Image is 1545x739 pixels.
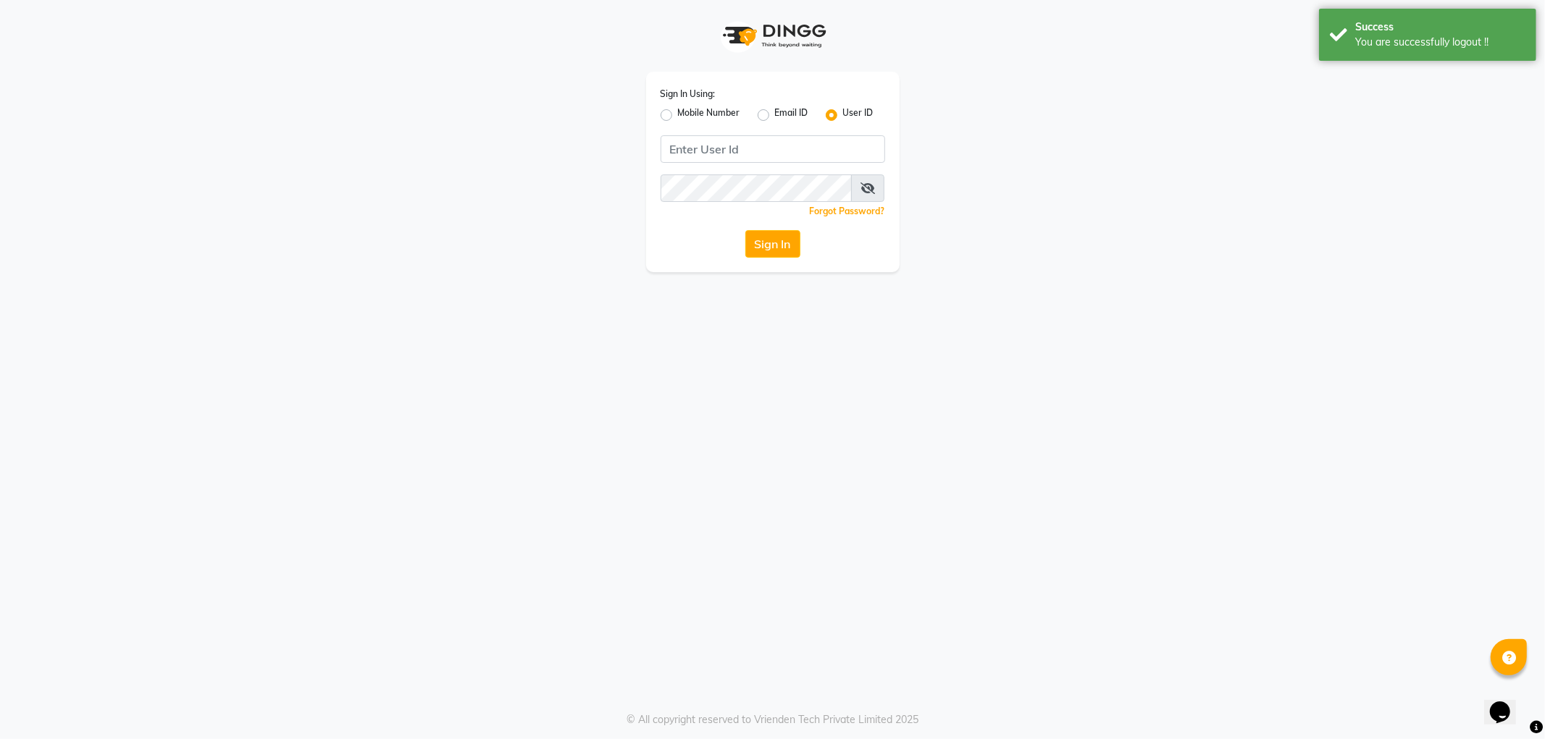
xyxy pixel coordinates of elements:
iframe: chat widget [1484,681,1531,725]
label: Mobile Number [678,106,740,124]
button: Sign In [745,230,800,258]
label: Sign In Using: [661,88,716,101]
label: Email ID [775,106,808,124]
input: Username [661,174,853,202]
div: Success [1355,20,1525,35]
a: Forgot Password? [810,206,885,216]
img: logo1.svg [715,14,831,57]
input: Username [661,135,885,163]
div: You are successfully logout !! [1355,35,1525,50]
label: User ID [843,106,874,124]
